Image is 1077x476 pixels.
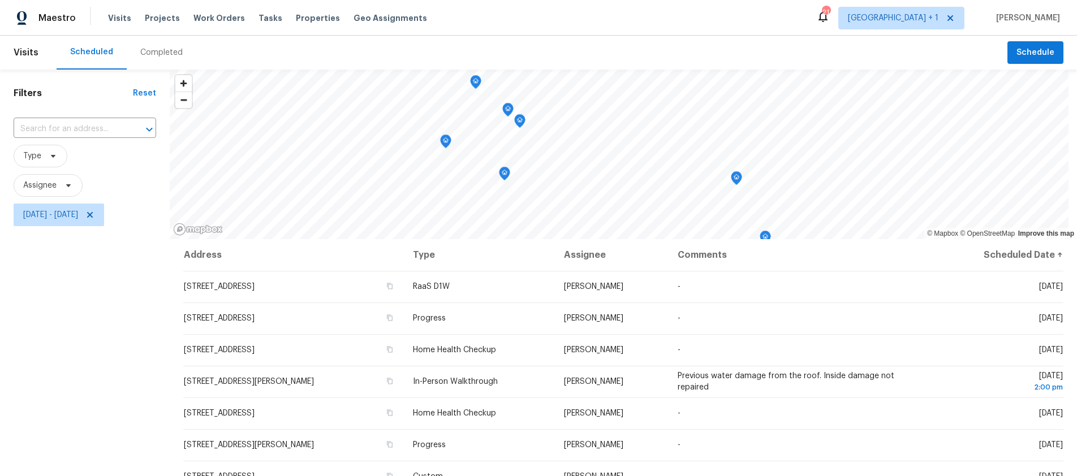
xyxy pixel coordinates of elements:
[564,378,623,386] span: [PERSON_NAME]
[23,180,57,191] span: Assignee
[678,346,680,354] span: -
[514,114,525,132] div: Map marker
[141,122,157,137] button: Open
[502,103,514,120] div: Map marker
[404,239,555,271] th: Type
[564,283,623,291] span: [PERSON_NAME]
[933,239,1063,271] th: Scheduled Date ↑
[440,135,451,152] div: Map marker
[564,409,623,417] span: [PERSON_NAME]
[184,283,255,291] span: [STREET_ADDRESS]
[564,314,623,322] span: [PERSON_NAME]
[385,439,395,449] button: Copy Address
[499,167,510,184] div: Map marker
[108,12,131,24] span: Visits
[1039,409,1063,417] span: [DATE]
[678,409,680,417] span: -
[170,70,1069,239] canvas: Map
[678,372,894,391] span: Previous water damage from the roof. Inside damage not repaired
[413,378,498,386] span: In-Person Walkthrough
[1039,283,1063,291] span: [DATE]
[184,378,314,386] span: [STREET_ADDRESS][PERSON_NAME]
[184,409,255,417] span: [STREET_ADDRESS]
[848,12,938,24] span: [GEOGRAPHIC_DATA] + 1
[175,92,192,108] button: Zoom out
[296,12,340,24] span: Properties
[23,150,41,162] span: Type
[70,46,113,58] div: Scheduled
[385,408,395,418] button: Copy Address
[1018,230,1074,237] a: Improve this map
[927,230,958,237] a: Mapbox
[564,441,623,449] span: [PERSON_NAME]
[470,75,481,93] div: Map marker
[173,223,223,236] a: Mapbox homepage
[413,409,496,417] span: Home Health Checkup
[678,441,680,449] span: -
[23,209,78,220] span: [DATE] - [DATE]
[992,12,1060,24] span: [PERSON_NAME]
[193,12,245,24] span: Work Orders
[669,239,933,271] th: Comments
[354,12,427,24] span: Geo Assignments
[140,47,183,58] div: Completed
[385,313,395,323] button: Copy Address
[731,171,742,189] div: Map marker
[38,12,76,24] span: Maestro
[942,372,1063,393] span: [DATE]
[1039,441,1063,449] span: [DATE]
[385,281,395,291] button: Copy Address
[14,88,133,99] h1: Filters
[133,88,156,99] div: Reset
[145,12,180,24] span: Projects
[678,314,680,322] span: -
[184,314,255,322] span: [STREET_ADDRESS]
[678,283,680,291] span: -
[760,231,771,248] div: Map marker
[413,283,450,291] span: RaaS D1W
[175,75,192,92] button: Zoom in
[14,40,38,65] span: Visits
[555,239,669,271] th: Assignee
[1039,314,1063,322] span: [DATE]
[564,346,623,354] span: [PERSON_NAME]
[1016,46,1054,60] span: Schedule
[385,376,395,386] button: Copy Address
[184,346,255,354] span: [STREET_ADDRESS]
[1039,346,1063,354] span: [DATE]
[259,14,282,22] span: Tasks
[413,441,446,449] span: Progress
[183,239,404,271] th: Address
[413,314,446,322] span: Progress
[960,230,1015,237] a: OpenStreetMap
[413,346,496,354] span: Home Health Checkup
[385,344,395,354] button: Copy Address
[14,120,124,138] input: Search for an address...
[184,441,314,449] span: [STREET_ADDRESS][PERSON_NAME]
[942,382,1063,393] div: 2:00 pm
[1007,41,1063,64] button: Schedule
[822,7,830,18] div: 21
